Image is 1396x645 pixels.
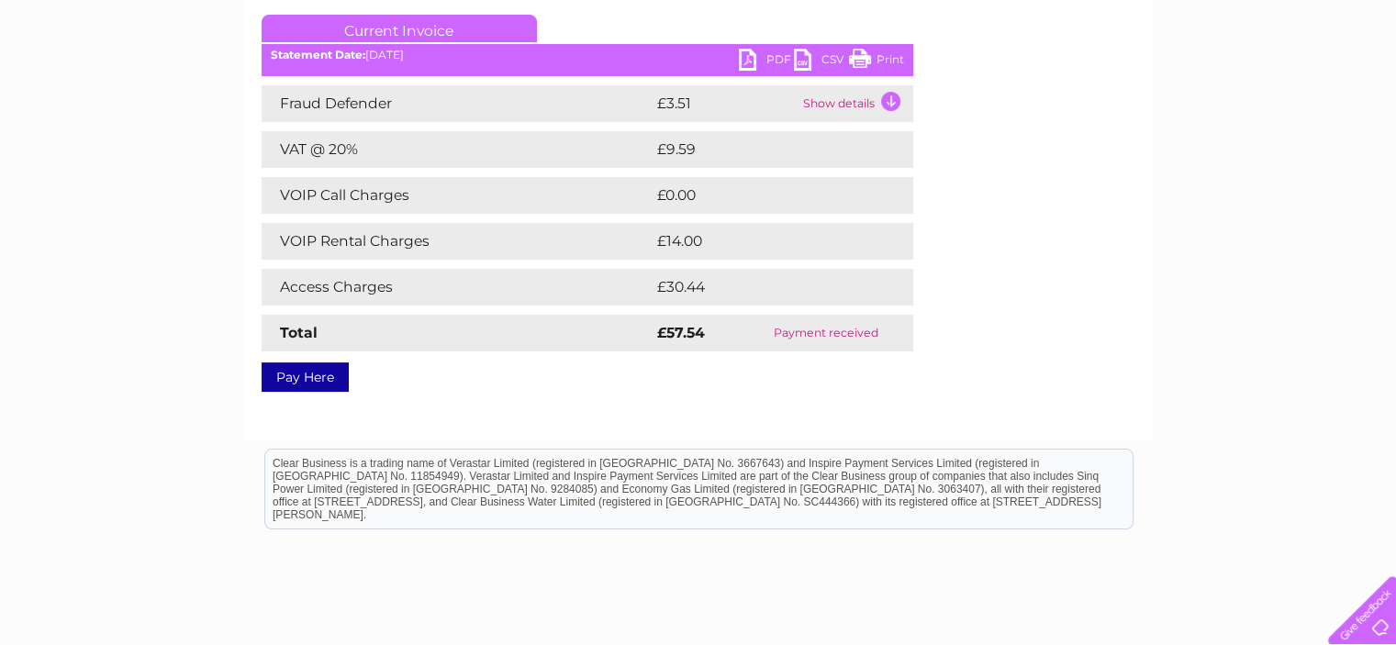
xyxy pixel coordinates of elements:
td: £14.00 [653,223,876,260]
td: £3.51 [653,85,799,122]
div: [DATE] [262,49,913,61]
td: £30.44 [653,269,877,306]
td: Show details [799,85,913,122]
a: Print [849,49,904,75]
td: VOIP Call Charges [262,177,653,214]
strong: £57.54 [657,324,705,341]
a: PDF [739,49,794,75]
td: £0.00 [653,177,871,214]
a: Water [1073,78,1108,92]
a: Blog [1236,78,1263,92]
div: Clear Business is a trading name of Verastar Limited (registered in [GEOGRAPHIC_DATA] No. 3667643... [265,10,1133,89]
td: Payment received [739,315,912,351]
img: logo.png [49,48,142,104]
a: Contact [1274,78,1319,92]
b: Statement Date: [271,48,365,61]
td: VAT @ 20% [262,131,653,168]
a: 0333 014 3131 [1050,9,1177,32]
td: £9.59 [653,131,871,168]
a: Telecoms [1170,78,1225,92]
a: Energy [1119,78,1159,92]
td: Access Charges [262,269,653,306]
a: Pay Here [262,362,349,392]
a: Current Invoice [262,15,537,42]
td: VOIP Rental Charges [262,223,653,260]
a: CSV [794,49,849,75]
a: Log out [1335,78,1379,92]
strong: Total [280,324,318,341]
td: Fraud Defender [262,85,653,122]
